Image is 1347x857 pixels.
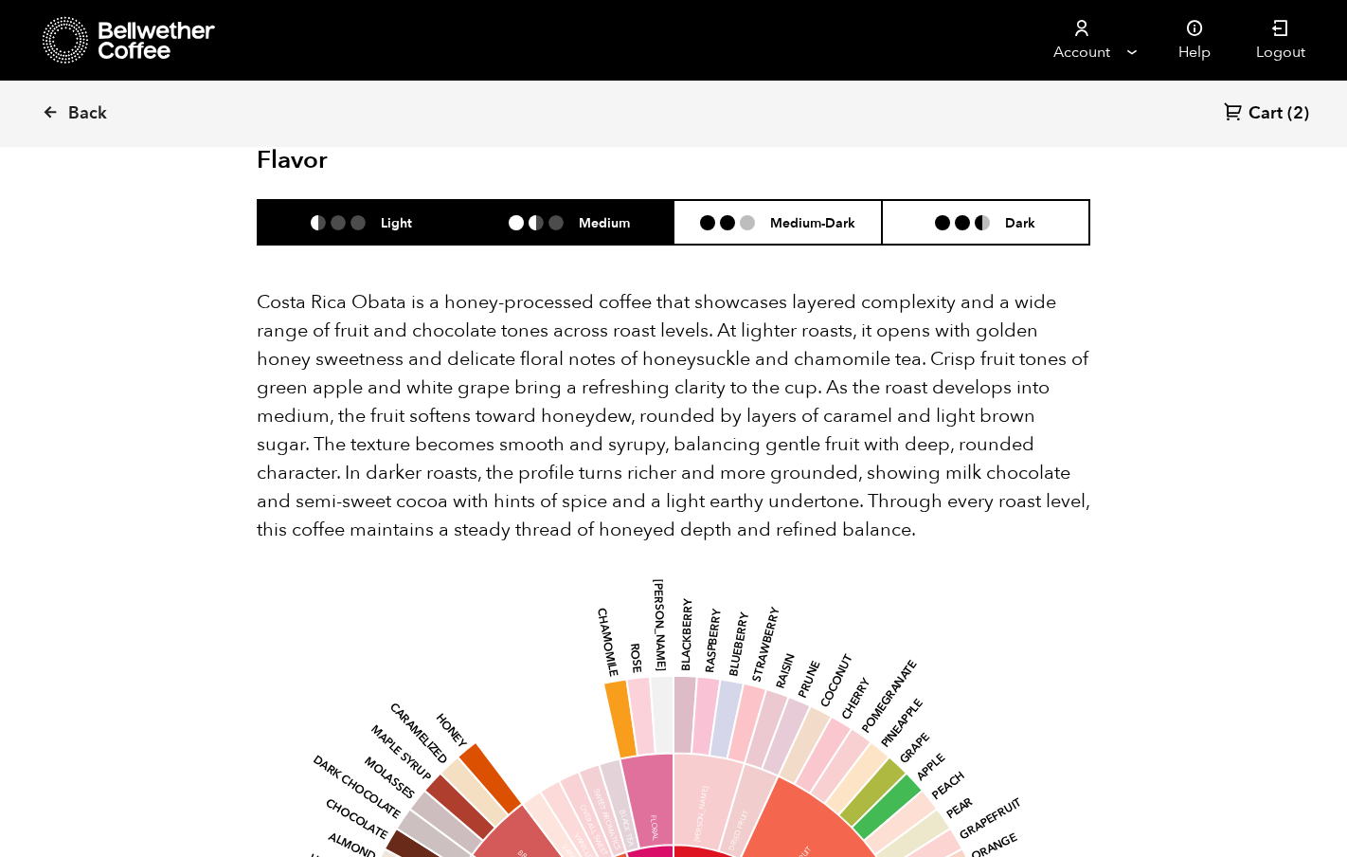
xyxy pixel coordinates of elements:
[579,214,630,230] h6: Medium
[257,288,1090,544] p: Costa Rica Obata is a honey-processed coffee that showcases layered complexity and a wide range o...
[68,102,107,125] span: Back
[1224,101,1309,127] a: Cart (2)
[1005,214,1035,230] h6: Dark
[1248,102,1283,125] span: Cart
[257,146,534,175] h2: Flavor
[770,214,855,230] h6: Medium-Dark
[1287,102,1309,125] span: (2)
[381,214,412,230] h6: Light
